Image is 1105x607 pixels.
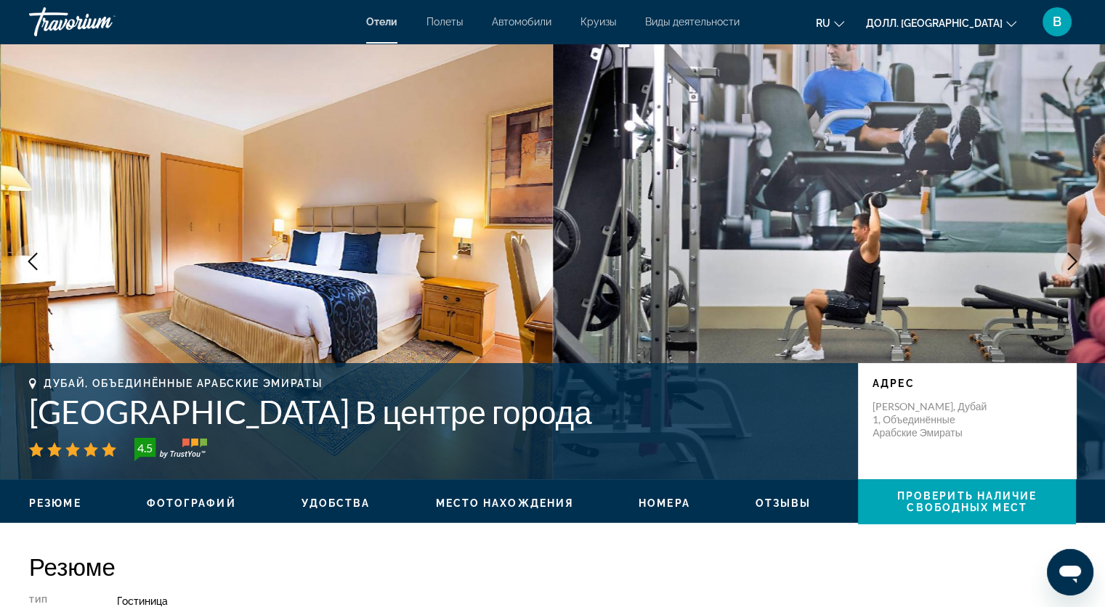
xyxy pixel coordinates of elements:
button: Отзывы [756,497,811,510]
ya-tr-span: [PERSON_NAME], Дубай 1, Объединённые Арабские Эмираты [873,400,987,439]
a: Травориум [29,3,174,41]
a: Отели [366,16,397,28]
ya-tr-span: Проверить наличие свободных мест [897,490,1037,513]
button: Номера [639,497,690,510]
ya-tr-span: Фотографий [147,497,236,509]
a: Круизы [580,16,616,28]
ya-tr-span: Тип [29,595,48,605]
button: Предыдущее изображение [15,243,51,280]
ya-tr-span: Резюме [29,552,116,581]
a: Автомобили [492,16,551,28]
ya-tr-span: Дубай, Объединённые Арабские Эмираты [44,378,323,389]
button: Фотографий [147,497,236,510]
ya-tr-span: Гостиница [117,595,168,607]
ya-tr-span: Удобства [301,497,371,509]
button: Резюме [29,497,81,510]
ya-tr-span: RU [816,17,830,29]
div: 4.5 [130,439,159,457]
ya-tr-span: Отзывы [756,497,811,509]
iframe: Кнопка запуска окна обмена сообщениями [1047,549,1093,595]
img: trustyou-badge-hor.svg [134,438,207,461]
ya-tr-span: В [1053,14,1061,29]
ya-tr-span: адрес [873,378,915,389]
button: Следующее изображение [1054,243,1090,280]
ya-tr-span: Номера [639,497,690,509]
ya-tr-span: Резюме [29,497,81,509]
button: Удобства [301,497,371,510]
button: Проверить наличие свободных мест [858,479,1076,524]
ya-tr-span: Долл. [GEOGRAPHIC_DATA] [866,17,1003,29]
ya-tr-span: Место нахождения [435,497,573,509]
button: Изменить валюту [866,12,1016,33]
a: Виды деятельности [645,16,740,28]
ya-tr-span: [GEOGRAPHIC_DATA] В центре города [29,393,592,431]
a: Полеты [426,16,463,28]
button: Изменить язык [816,12,844,33]
button: Пользовательское меню [1038,7,1076,37]
button: Место нахождения [435,497,573,510]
